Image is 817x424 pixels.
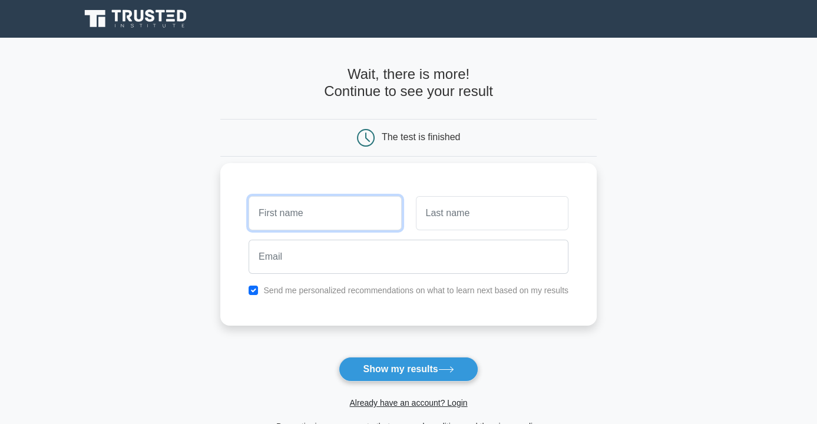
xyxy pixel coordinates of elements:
[220,66,597,100] h4: Wait, there is more! Continue to see your result
[416,196,568,230] input: Last name
[339,357,478,382] button: Show my results
[263,286,568,295] label: Send me personalized recommendations on what to learn next based on my results
[249,196,401,230] input: First name
[349,398,467,408] a: Already have an account? Login
[249,240,568,274] input: Email
[382,132,460,142] div: The test is finished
